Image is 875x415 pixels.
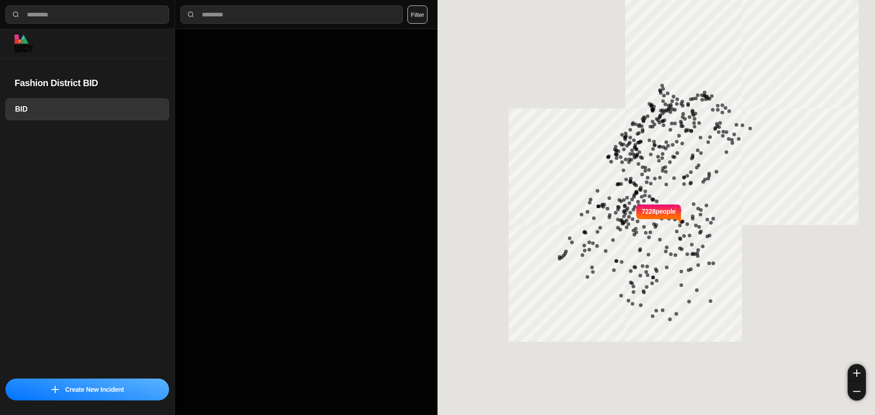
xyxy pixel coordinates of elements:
[853,388,860,395] img: zoom-out
[848,364,866,382] button: zoom-in
[15,35,32,52] img: logo
[11,10,21,19] img: search
[853,369,860,377] img: zoom-in
[675,203,682,223] img: notch
[15,104,160,115] h3: BID
[848,382,866,400] button: zoom-out
[5,98,169,120] a: BID
[186,10,196,19] img: search
[407,5,427,24] button: Filter
[642,207,675,227] p: 7228 people
[15,77,160,89] h2: Fashion District BID
[5,379,169,400] button: iconCreate New Incident
[635,203,642,223] img: notch
[51,386,59,393] img: icon
[65,385,124,394] p: Create New Incident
